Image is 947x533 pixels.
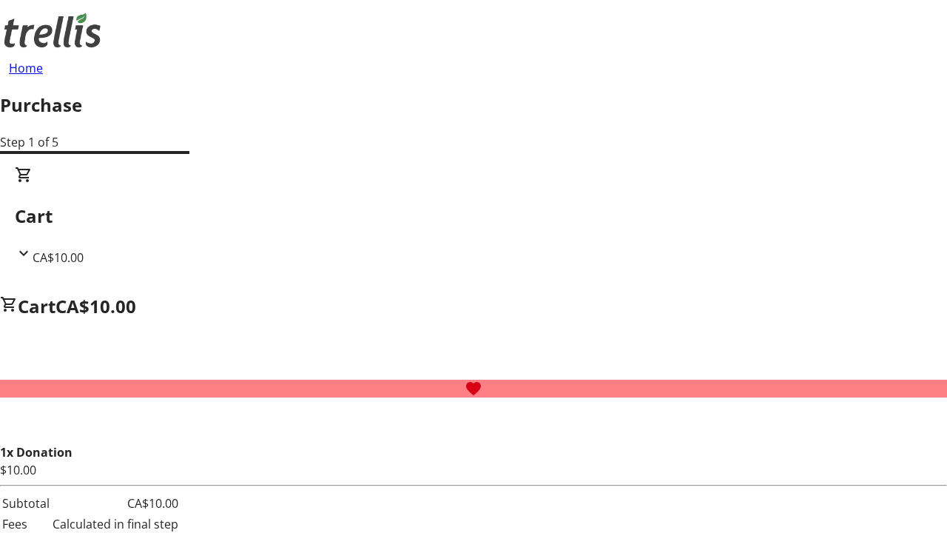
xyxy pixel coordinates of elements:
[55,294,136,318] span: CA$10.00
[52,494,179,513] td: CA$10.00
[15,203,932,229] h2: Cart
[15,166,932,266] div: CartCA$10.00
[33,249,84,266] span: CA$10.00
[18,294,55,318] span: Cart
[1,494,50,513] td: Subtotal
